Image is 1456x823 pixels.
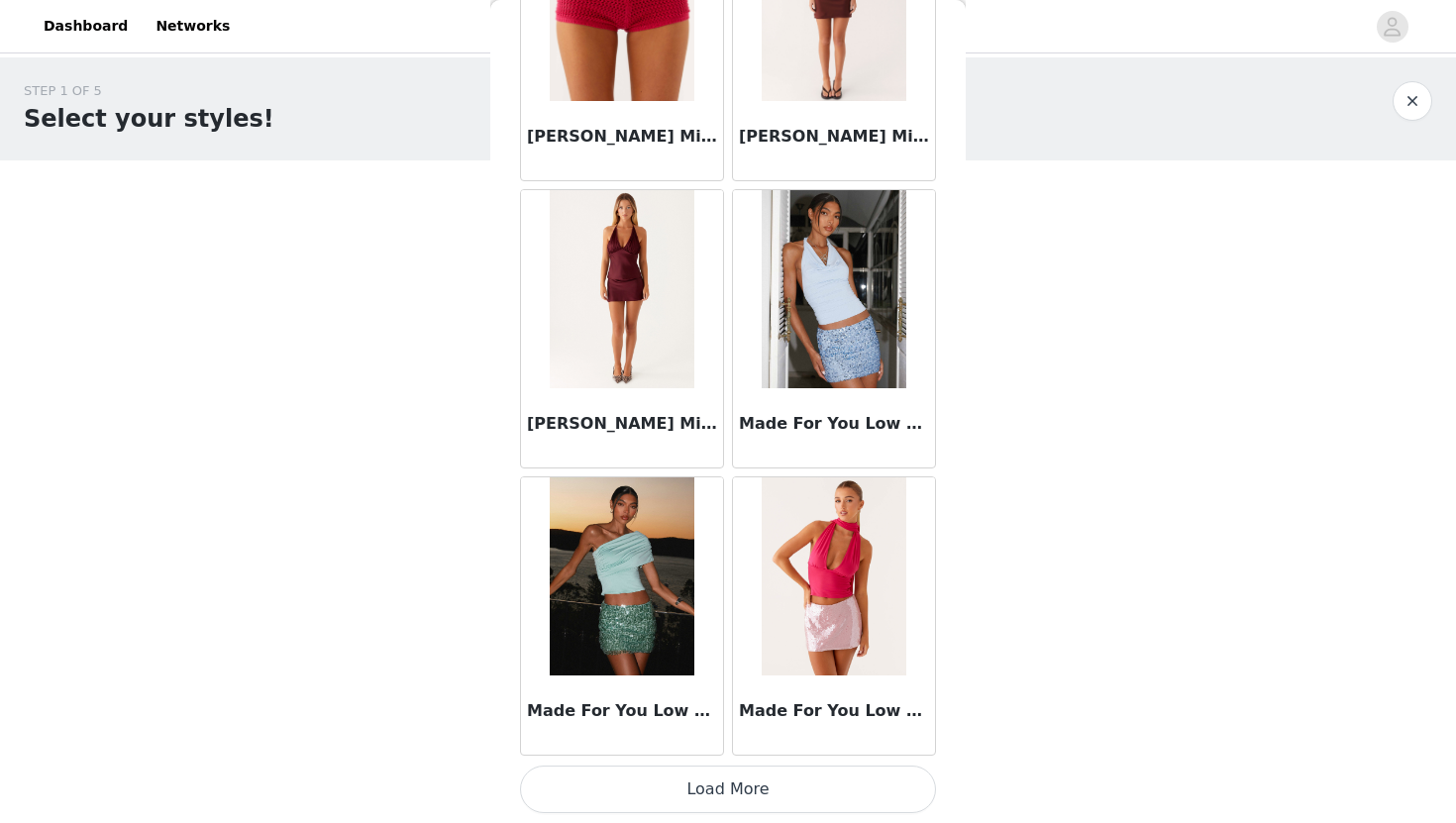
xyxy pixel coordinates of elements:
[739,412,929,436] h3: Made For You Low Rise Sequin Mini Skirt - Blue
[527,125,717,149] h3: [PERSON_NAME] Mini Short - Hot Pink
[520,766,936,813] button: Load More
[550,190,693,388] img: Mabel Mini Skirt - Mulberry
[527,412,717,436] h3: [PERSON_NAME] Mini Skirt - Mulberry
[24,101,274,137] h1: Select your styles!
[24,81,274,101] div: STEP 1 OF 5
[144,4,242,49] a: Networks
[762,190,905,388] img: Made For You Low Rise Sequin Mini Skirt - Blue
[739,125,929,149] h3: [PERSON_NAME] Mini Skirt - Chocolate
[527,699,717,723] h3: Made For You Low Rise Sequin Mini Skirt - Mint
[739,699,929,723] h3: Made For You Low Rise Sequin Mini Skirt - Pink
[762,477,905,675] img: Made For You Low Rise Sequin Mini Skirt - Pink
[1383,11,1402,43] div: avatar
[32,4,140,49] a: Dashboard
[550,477,693,675] img: Made For You Low Rise Sequin Mini Skirt - Mint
